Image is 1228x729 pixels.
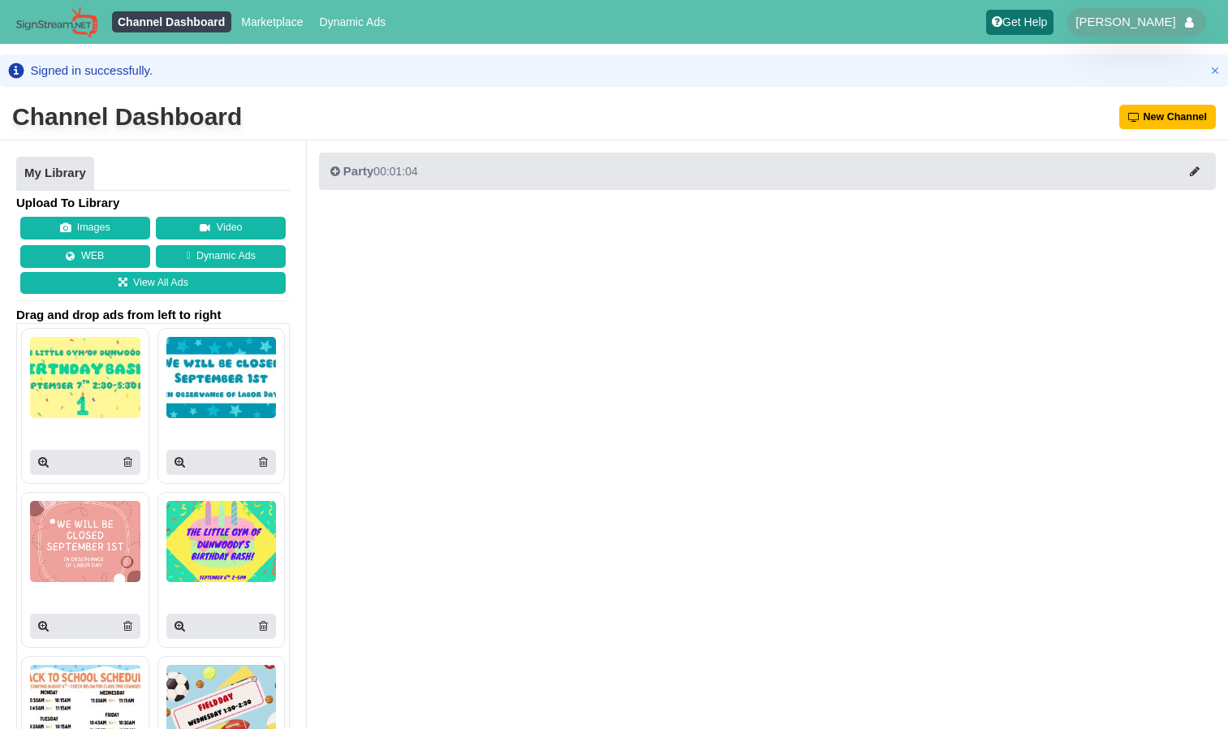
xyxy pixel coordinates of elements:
button: WEB [20,245,150,268]
a: Marketplace [235,11,309,32]
img: P250x250 image processing20250816 804745 1md58g8 [166,501,277,582]
img: P250x250 image processing20250817 804745 1nm4awa [166,337,277,418]
button: Video [156,217,286,239]
div: Signed in successfully. [31,63,153,79]
button: New Channel [1119,105,1217,129]
span: [PERSON_NAME] [1075,14,1175,30]
button: Party00:01:04 [319,153,1216,190]
a: Get Help [986,10,1053,35]
div: Channel Dashboard [12,101,242,133]
img: P250x250 image processing20250816 804745 a2g55b [30,501,140,582]
button: Close [1207,63,1223,79]
button: Images [20,217,150,239]
a: Dynamic Ads [156,245,286,268]
a: My Library [16,157,94,191]
span: Party [343,164,374,178]
a: Channel Dashboard [112,11,231,32]
a: Dynamic Ads [313,11,392,32]
div: 00:01:04 [330,163,418,179]
img: P250x250 image processing20250823 996236 3j9ty [30,337,140,418]
span: Drag and drop ads from left to right [16,307,290,323]
a: View All Ads [20,272,286,295]
h4: Upload To Library [16,195,290,211]
img: Sign Stream.NET [16,6,97,38]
